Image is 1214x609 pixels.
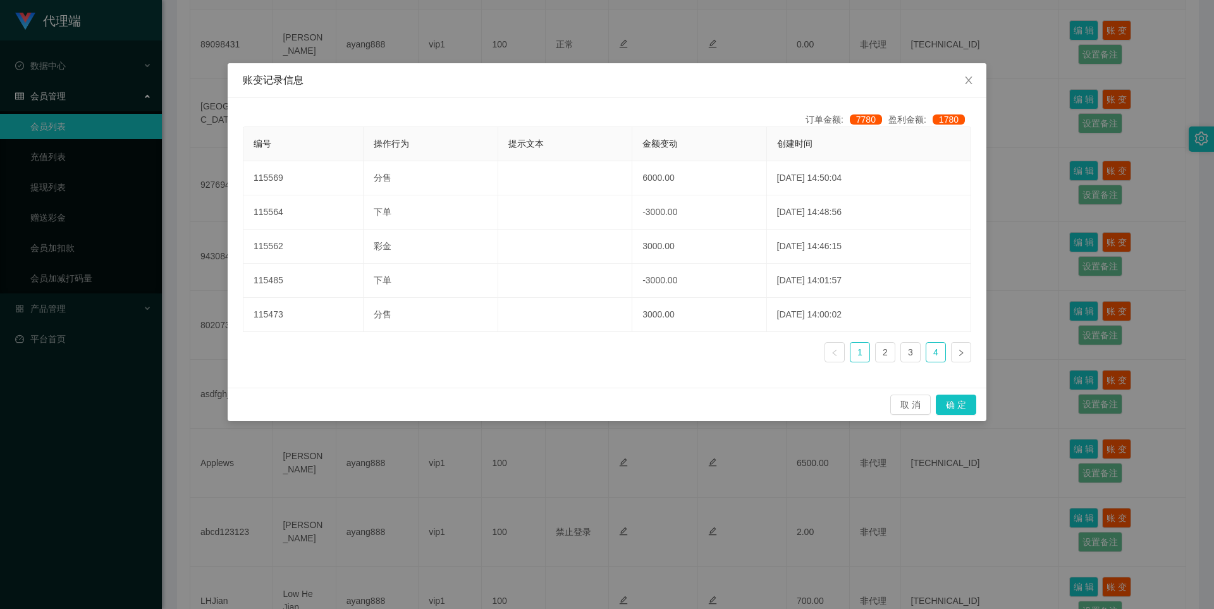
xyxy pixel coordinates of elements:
td: [DATE] 14:48:56 [767,195,971,230]
td: 115569 [243,161,364,195]
div: 订单金额: [806,113,888,126]
td: 115562 [243,230,364,264]
a: 4 [926,343,945,362]
li: 下一页 [951,342,971,362]
td: 分售 [364,161,498,195]
div: 账变记录信息 [243,73,971,87]
button: 取 消 [890,395,931,415]
td: 3000.00 [632,298,766,332]
li: 1 [850,342,870,362]
i: 图标: left [831,349,838,357]
td: -3000.00 [632,264,766,298]
li: 3 [900,342,921,362]
i: 图标: right [957,349,965,357]
a: 3 [901,343,920,362]
td: [DATE] 14:00:02 [767,298,971,332]
button: Close [951,63,986,99]
td: 下单 [364,264,498,298]
td: 6000.00 [632,161,766,195]
td: 115473 [243,298,364,332]
td: 下单 [364,195,498,230]
span: 提示文本 [508,138,544,149]
span: 操作行为 [374,138,409,149]
td: 115564 [243,195,364,230]
td: 115485 [243,264,364,298]
a: 1 [850,343,869,362]
td: -3000.00 [632,195,766,230]
i: 图标: close [964,75,974,85]
span: 7780 [850,114,882,125]
li: 上一页 [825,342,845,362]
span: 编号 [254,138,271,149]
td: [DATE] 14:01:57 [767,264,971,298]
span: 创建时间 [777,138,812,149]
a: 2 [876,343,895,362]
div: 盈利金额: [888,113,971,126]
td: 3000.00 [632,230,766,264]
li: 4 [926,342,946,362]
td: [DATE] 14:46:15 [767,230,971,264]
td: 彩金 [364,230,498,264]
span: 金额变动 [642,138,678,149]
button: 确 定 [936,395,976,415]
span: 1780 [933,114,965,125]
li: 2 [875,342,895,362]
td: [DATE] 14:50:04 [767,161,971,195]
td: 分售 [364,298,498,332]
